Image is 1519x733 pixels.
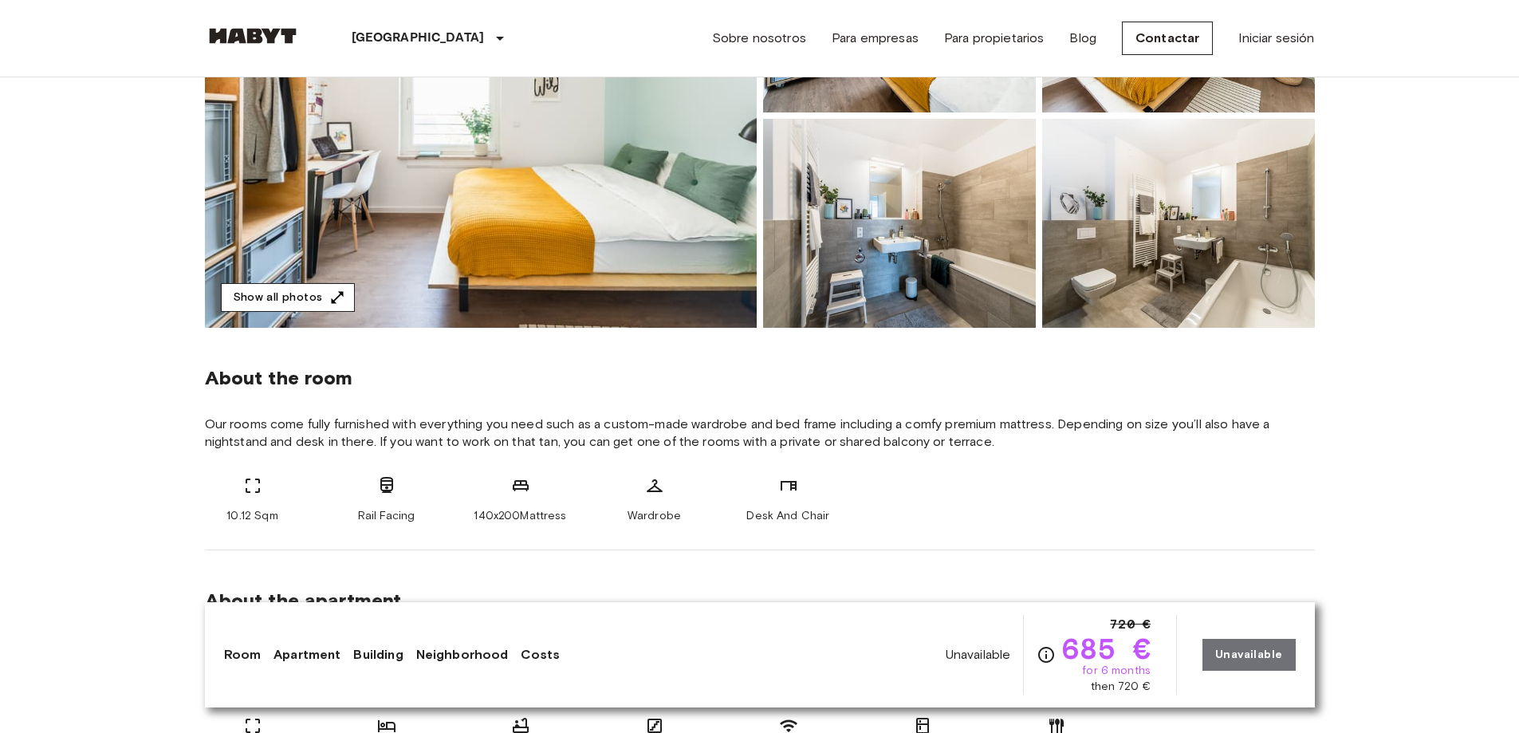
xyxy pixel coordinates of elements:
[205,589,402,613] span: About the apartment
[1062,634,1151,663] span: 685 €
[353,645,403,664] a: Building
[1091,679,1151,695] span: then 720 €
[1069,29,1096,48] a: Blog
[1110,615,1151,634] span: 720 €
[474,508,566,524] span: 140x200Mattress
[221,283,355,313] button: Show all photos
[712,29,806,48] a: Sobre nosotros
[1238,29,1314,48] a: Iniciar sesión
[226,508,277,524] span: 10.12 Sqm
[205,416,1315,451] span: Our rooms come fully furnished with everything you need such as a custom-made wardrobe and bed fr...
[205,28,301,44] img: Habyt
[746,508,829,524] span: Desk And Chair
[1122,22,1213,55] a: Contactar
[946,646,1011,664] span: Unavailable
[521,645,560,664] a: Costs
[1082,663,1151,679] span: for 6 months
[224,645,262,664] a: Room
[352,29,485,48] p: [GEOGRAPHIC_DATA]
[763,119,1036,328] img: Picture of unit DE-01-08-019-03Q
[273,645,340,664] a: Apartment
[628,508,681,524] span: Wardrobe
[1042,119,1315,328] img: Picture of unit DE-01-08-019-03Q
[358,508,415,524] span: Rail Facing
[205,366,1315,390] span: About the room
[1037,645,1056,664] svg: Check cost overview for full price breakdown. Please note that discounts apply to new joiners onl...
[832,29,919,48] a: Para empresas
[416,645,509,664] a: Neighborhood
[944,29,1045,48] a: Para propietarios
